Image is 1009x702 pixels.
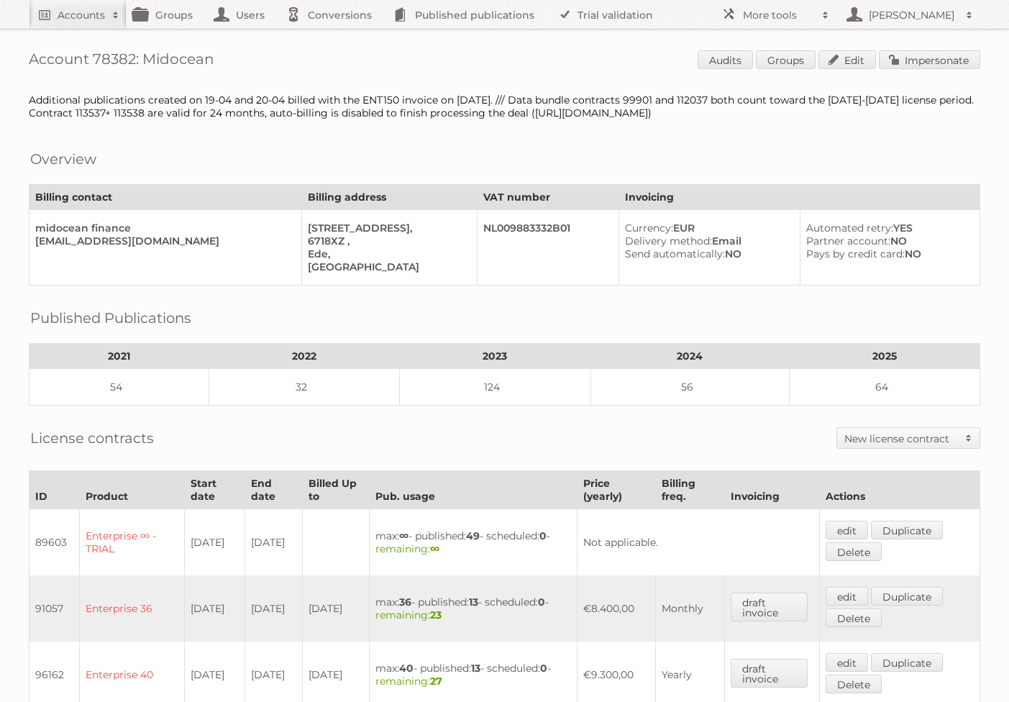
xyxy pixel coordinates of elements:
[743,8,815,22] h2: More tools
[789,369,980,406] td: 64
[370,575,577,642] td: max: - published: - scheduled: -
[375,542,439,555] span: remaining:
[806,222,968,234] div: YES
[871,521,943,539] a: Duplicate
[400,369,590,406] td: 124
[466,529,480,542] strong: 49
[731,659,808,688] a: draft invoice
[625,234,712,247] span: Delivery method:
[245,471,303,509] th: End date
[477,210,618,286] td: NL009883332B01
[590,344,789,369] th: 2024
[29,344,209,369] th: 2021
[184,509,245,576] td: [DATE]
[539,529,547,542] strong: 0
[806,234,968,247] div: NO
[303,575,370,642] td: [DATE]
[30,307,191,329] h2: Published Publications
[375,608,442,621] span: remaining:
[184,575,245,642] td: [DATE]
[826,608,882,627] a: Delete
[184,471,245,509] th: Start date
[399,529,408,542] strong: ∞
[590,369,789,406] td: 56
[538,596,545,608] strong: 0
[656,471,725,509] th: Billing freq.
[844,432,958,446] h2: New license contract
[430,675,442,688] strong: 27
[818,50,876,69] a: Edit
[399,596,411,608] strong: 36
[625,247,789,260] div: NO
[806,247,968,260] div: NO
[820,471,980,509] th: Actions
[756,50,816,69] a: Groups
[29,509,80,576] td: 89603
[826,675,882,693] a: Delete
[80,471,185,509] th: Product
[806,234,890,247] span: Partner account:
[698,50,753,69] a: Audits
[35,234,290,247] div: [EMAIL_ADDRESS][DOMAIN_NAME]
[871,587,943,606] a: Duplicate
[303,471,370,509] th: Billed Up to
[209,344,399,369] th: 2022
[725,471,820,509] th: Invoicing
[35,222,290,234] div: midocean finance
[826,542,882,561] a: Delete
[879,50,980,69] a: Impersonate
[30,148,96,170] h2: Overview
[80,509,185,576] td: Enterprise ∞ - TRIAL
[625,234,789,247] div: Email
[577,575,656,642] td: €8.400,00
[209,369,399,406] td: 32
[370,509,577,576] td: max: - published: - scheduled: -
[29,94,980,119] div: Additional publications created on 19-04 and 20-04 billed with the ENT150 invoice on [DATE]. /// ...
[308,247,465,260] div: Ede,
[625,247,725,260] span: Send automatically:
[958,428,980,448] span: Toggle
[656,575,725,642] td: Monthly
[430,542,439,555] strong: ∞
[625,222,789,234] div: EUR
[245,575,303,642] td: [DATE]
[302,185,477,210] th: Billing address
[308,234,465,247] div: 6718XZ ,
[29,185,302,210] th: Billing contact
[370,471,577,509] th: Pub. usage
[806,247,905,260] span: Pays by credit card:
[577,471,656,509] th: Price (yearly)
[789,344,980,369] th: 2025
[30,427,154,449] h2: License contracts
[375,675,442,688] span: remaining:
[477,185,618,210] th: VAT number
[400,344,590,369] th: 2023
[29,50,980,72] h1: Account 78382: Midocean
[471,662,480,675] strong: 13
[625,222,673,234] span: Currency:
[245,509,303,576] td: [DATE]
[29,575,80,642] td: 91057
[308,260,465,273] div: [GEOGRAPHIC_DATA]
[308,222,465,234] div: [STREET_ADDRESS],
[469,596,478,608] strong: 13
[80,575,185,642] td: Enterprise 36
[826,521,868,539] a: edit
[58,8,105,22] h2: Accounts
[618,185,980,210] th: Invoicing
[826,587,868,606] a: edit
[577,509,820,576] td: Not applicable.
[871,653,943,672] a: Duplicate
[826,653,868,672] a: edit
[430,608,442,621] strong: 23
[540,662,547,675] strong: 0
[806,222,893,234] span: Automated retry:
[731,593,808,621] a: draft invoice
[865,8,959,22] h2: [PERSON_NAME]
[837,428,980,448] a: New license contract
[29,369,209,406] td: 54
[399,662,414,675] strong: 40
[29,471,80,509] th: ID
